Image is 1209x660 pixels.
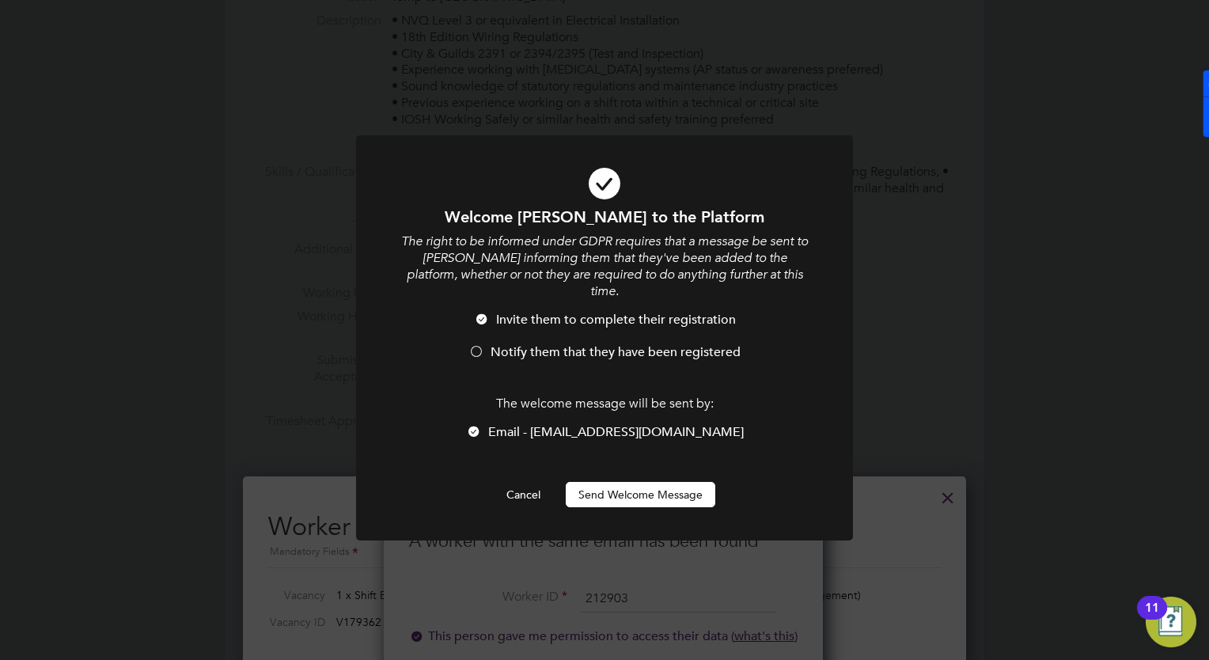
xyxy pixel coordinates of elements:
[488,424,744,440] span: Email - [EMAIL_ADDRESS][DOMAIN_NAME]
[1145,608,1159,628] div: 11
[1146,597,1196,647] button: Open Resource Center, 11 new notifications
[401,233,808,298] i: The right to be informed under GDPR requires that a message be sent to [PERSON_NAME] informing th...
[566,482,715,507] button: Send Welcome Message
[399,396,810,412] p: The welcome message will be sent by:
[399,207,810,227] h1: Welcome [PERSON_NAME] to the Platform
[496,312,736,328] span: Invite them to complete their registration
[491,344,741,360] span: Notify them that they have been registered
[494,482,553,507] button: Cancel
